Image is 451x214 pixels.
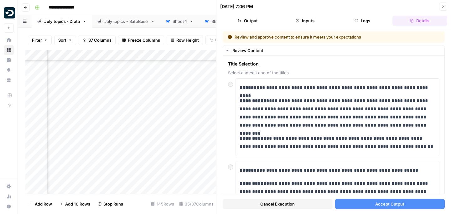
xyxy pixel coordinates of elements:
a: July topics - SafeBase [92,15,160,28]
button: Logs [335,16,390,26]
span: Cancel Execution [260,201,295,207]
div: Review and approve content to ensure it meets your expectations [228,34,401,40]
button: Freeze Columns [118,35,164,45]
button: Row Height [167,35,203,45]
span: Stop Runs [103,201,123,207]
span: Sort [58,37,66,43]
button: Add 10 Rows [56,199,94,209]
a: Usage [4,191,14,201]
span: Select and edit one of the titles [228,70,439,76]
button: Accept Output [335,199,445,209]
a: Opportunities [4,65,14,75]
span: Accept Output [375,201,404,207]
div: Sheet 2 [211,18,226,24]
a: Sheet 1 [160,15,199,28]
a: Settings [4,181,14,191]
button: Add Row [25,199,56,209]
button: Details [392,16,447,26]
button: Help + Support [4,201,14,211]
div: 145 Rows [148,199,177,209]
a: Browse [4,45,14,55]
span: Title Selection [228,61,439,67]
a: Insights [4,55,14,65]
div: July topics - SafeBase [104,18,148,24]
a: Sheet 2 [199,15,239,28]
div: 35/37 Columns [177,199,216,209]
span: 37 Columns [88,37,111,43]
a: July topics - Drata [32,15,92,28]
span: Add 10 Rows [65,201,90,207]
div: [DATE] 7:06 PM [220,3,253,10]
div: July topics - Drata [44,18,80,24]
button: Review Content [223,45,444,55]
button: Cancel Execution [223,199,333,209]
img: Drata Logo [4,7,15,18]
button: Sort [54,35,76,45]
button: Undo [205,35,230,45]
span: Row Height [176,37,199,43]
button: Stop Runs [94,199,127,209]
span: Freeze Columns [128,37,160,43]
button: Output [220,16,275,26]
button: Workspace: Drata [4,5,14,21]
span: Add Row [35,201,52,207]
a: Your Data [4,75,14,85]
button: Filter [28,35,52,45]
span: Filter [32,37,42,43]
button: Inputs [277,16,332,26]
div: Review Content [232,47,441,54]
a: Home [4,35,14,45]
button: 37 Columns [79,35,116,45]
div: Sheet 1 [173,18,187,24]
